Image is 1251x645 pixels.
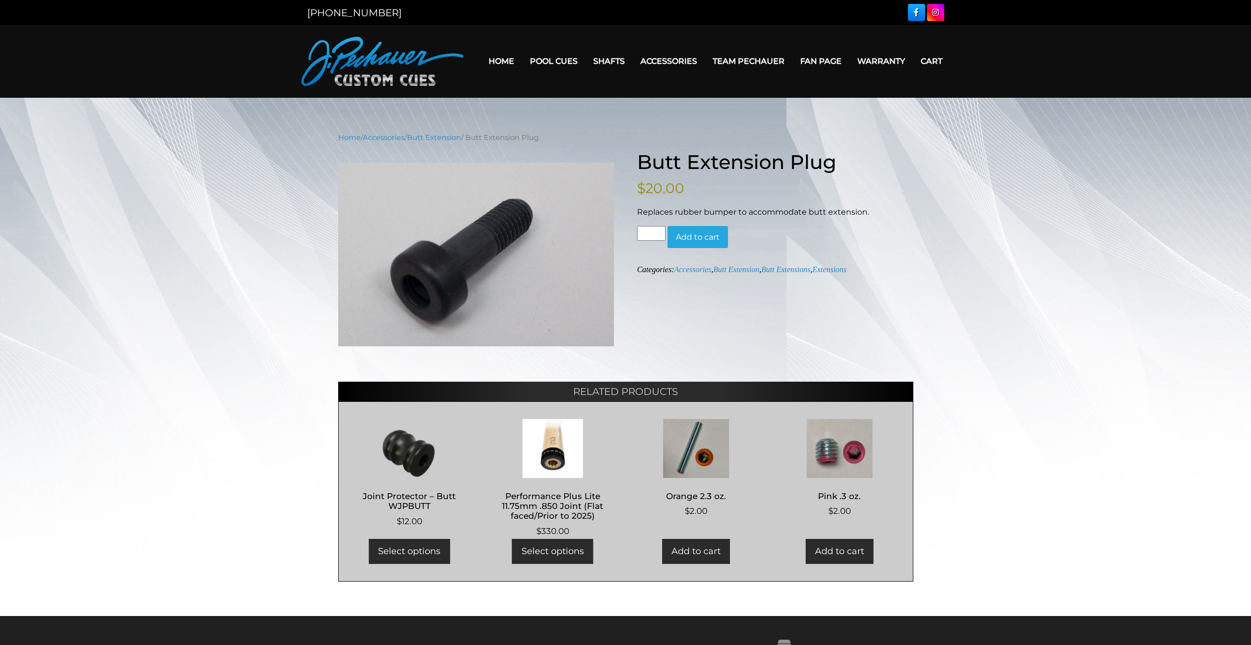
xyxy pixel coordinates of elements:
[662,539,730,564] a: Add to cart: “Orange 2.3 oz.”
[668,226,728,249] button: Add to cart
[301,37,464,86] img: Pechauer Custom Cues
[349,419,471,478] img: Joint Protector - Butt WJPBUTT
[635,487,757,505] h2: Orange 2.3 oz.
[637,150,913,174] h1: Butt Extension Plug
[685,506,707,516] bdi: 2.00
[307,7,402,19] a: [PHONE_NUMBER]
[349,487,471,515] h2: Joint Protector – Butt WJPBUTT
[536,526,541,536] span: $
[536,526,569,536] bdi: 330.00
[913,49,950,74] a: Cart
[492,487,614,525] h2: Performance Plus Lite 11.75mm .850 Joint (Flat faced/Prior to 2025)
[637,206,913,218] p: Replaces rubber bumper to accommodate butt extension.
[637,180,684,196] bdi: 20.00
[369,539,450,564] a: Select options for “Joint Protector - Butt WJPBUTT”
[813,265,846,274] a: Extensions
[778,419,901,478] img: Pink .3 oz.
[635,419,757,478] img: Orange 2.3 oz.
[828,506,833,516] span: $
[481,49,522,74] a: Home
[637,265,846,274] span: Categories: , , ,
[705,49,792,74] a: Team Pechauer
[512,539,593,564] a: Add to cart: “Performance Plus Lite 11.75mm .850 Joint (Flat faced/Prior to 2025)”
[585,49,633,74] a: Shafts
[674,265,711,274] a: Accessories
[637,180,645,196] span: $
[685,506,690,516] span: $
[338,133,361,142] a: Home
[363,133,405,142] a: Accessories
[633,49,705,74] a: Accessories
[849,49,913,74] a: Warranty
[806,539,873,564] a: Add to cart: “Pink .3 oz.”
[778,419,901,518] a: Pink .3 oz. $2.00
[637,226,666,241] input: Product quantity
[338,163,614,346] img: Butt-Extension.png
[713,265,759,274] a: Butt Extension
[828,506,851,516] bdi: 2.00
[397,516,422,526] bdi: 12.00
[761,265,811,274] a: Butt Extensions
[492,419,614,538] a: Performance Plus Lite 11.75mm .850 Joint (Flat faced/Prior to 2025) $330.00
[338,132,913,143] nav: Breadcrumb
[407,133,461,142] a: Butt Extension
[349,419,471,528] a: Joint Protector – Butt WJPBUTT $12.00
[522,49,585,74] a: Pool Cues
[397,516,402,526] span: $
[492,419,614,478] img: Performance Plus Lite 11.75mm .850 Joint (Flat faced/Prior to 2025)
[792,49,849,74] a: Fan Page
[778,487,901,505] h2: Pink .3 oz.
[635,419,757,518] a: Orange 2.3 oz. $2.00
[338,382,913,401] h2: Related products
